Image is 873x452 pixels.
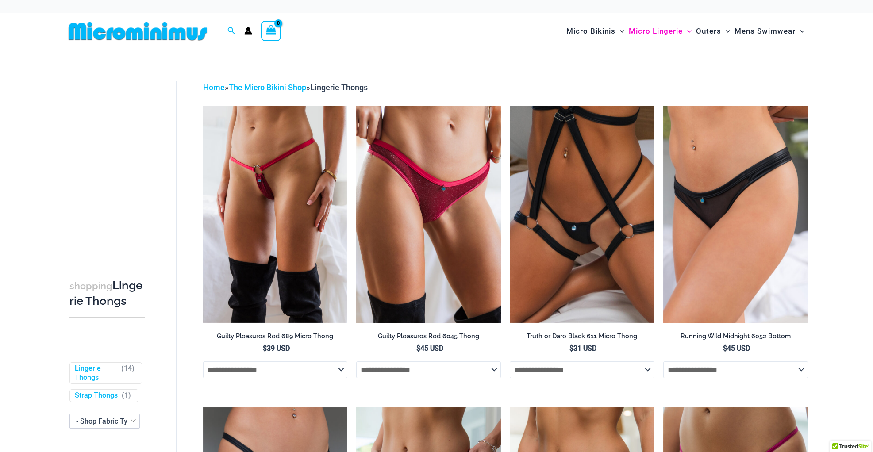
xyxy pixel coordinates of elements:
[203,332,348,341] h2: Guilty Pleasures Red 689 Micro Thong
[261,21,281,41] a: View Shopping Cart, empty
[694,18,732,45] a: OutersMenu ToggleMenu Toggle
[203,106,348,322] img: Guilty Pleasures Red 689 Micro 01
[124,391,128,399] span: 1
[563,16,808,46] nav: Site Navigation
[416,344,420,352] span: $
[510,332,654,341] h2: Truth or Dare Black 611 Micro Thong
[569,344,596,352] bdi: 31 USD
[356,106,501,322] img: Guilty Pleasures Red 6045 Thong 01
[663,332,808,341] h2: Running Wild Midnight 6052 Bottom
[683,20,692,42] span: Menu Toggle
[796,20,804,42] span: Menu Toggle
[663,332,808,344] a: Running Wild Midnight 6052 Bottom
[124,364,132,372] span: 14
[663,106,808,322] a: Running Wild Midnight 6052 Bottom 01Running Wild Midnight 1052 Top 6052 Bottom 05Running Wild Mid...
[65,21,211,41] img: MM SHOP LOGO FLAT
[569,344,573,352] span: $
[735,20,796,42] span: Mens Swimwear
[121,364,135,383] span: ( )
[70,414,139,428] span: - Shop Fabric Type
[356,332,501,341] h2: Guilty Pleasures Red 6045 Thong
[76,417,135,425] span: - Shop Fabric Type
[69,414,140,429] span: - Shop Fabric Type
[69,278,145,309] h3: Lingerie Thongs
[263,344,267,352] span: $
[629,20,683,42] span: Micro Lingerie
[263,344,290,352] bdi: 39 USD
[69,74,149,251] iframe: TrustedSite Certified
[356,332,501,344] a: Guilty Pleasures Red 6045 Thong
[732,18,807,45] a: Mens SwimwearMenu ToggleMenu Toggle
[566,20,615,42] span: Micro Bikinis
[229,83,306,92] a: The Micro Bikini Shop
[723,344,727,352] span: $
[203,83,368,92] span: » »
[416,344,443,352] bdi: 45 USD
[227,26,235,37] a: Search icon link
[663,106,808,322] img: Running Wild Midnight 6052 Bottom 01
[75,391,118,400] a: Strap Thongs
[203,106,348,322] a: Guilty Pleasures Red 689 Micro 01Guilty Pleasures Red 689 Micro 02Guilty Pleasures Red 689 Micro 02
[564,18,627,45] a: Micro BikinisMenu ToggleMenu Toggle
[310,83,368,92] span: Lingerie Thongs
[510,106,654,322] img: Truth or Dare Black Micro 02
[627,18,694,45] a: Micro LingerieMenu ToggleMenu Toggle
[69,280,112,291] span: shopping
[721,20,730,42] span: Menu Toggle
[510,332,654,344] a: Truth or Dare Black 611 Micro Thong
[75,364,117,383] a: Lingerie Thongs
[244,27,252,35] a: Account icon link
[203,332,348,344] a: Guilty Pleasures Red 689 Micro Thong
[356,106,501,322] a: Guilty Pleasures Red 6045 Thong 01Guilty Pleasures Red 6045 Thong 02Guilty Pleasures Red 6045 Tho...
[122,391,131,400] span: ( )
[203,83,225,92] a: Home
[615,20,624,42] span: Menu Toggle
[696,20,721,42] span: Outers
[510,106,654,322] a: Truth or Dare Black Micro 02Truth or Dare Black 1905 Bodysuit 611 Micro 12Truth or Dare Black 190...
[723,344,750,352] bdi: 45 USD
